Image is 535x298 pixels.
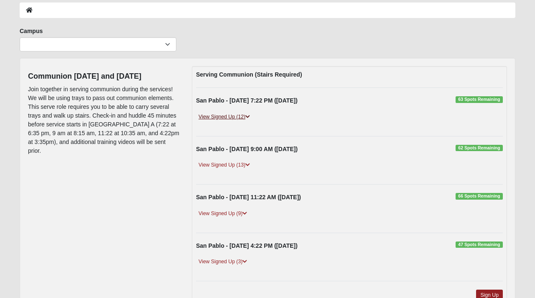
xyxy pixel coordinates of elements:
p: Join together in serving communion during the services! We will be using trays to pass out commun... [28,85,179,155]
span: 63 Spots Remaining [456,96,503,103]
strong: San Pablo - [DATE] 11:22 AM ([DATE]) [196,194,301,200]
a: View Signed Up (3) [196,257,250,266]
strong: Serving Communion (Stairs Required) [196,71,302,78]
strong: San Pablo - [DATE] 7:22 PM ([DATE]) [196,97,298,104]
a: View Signed Up (9) [196,209,250,218]
label: Campus [20,27,43,35]
span: 66 Spots Remaining [456,193,503,200]
span: 62 Spots Remaining [456,145,503,152]
a: View Signed Up (12) [196,113,252,121]
span: 47 Spots Remaining [456,241,503,248]
strong: San Pablo - [DATE] 9:00 AM ([DATE]) [196,146,298,152]
a: View Signed Up (13) [196,161,252,170]
h4: Communion [DATE] and [DATE] [28,72,179,81]
strong: San Pablo - [DATE] 4:22 PM ([DATE]) [196,242,298,249]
